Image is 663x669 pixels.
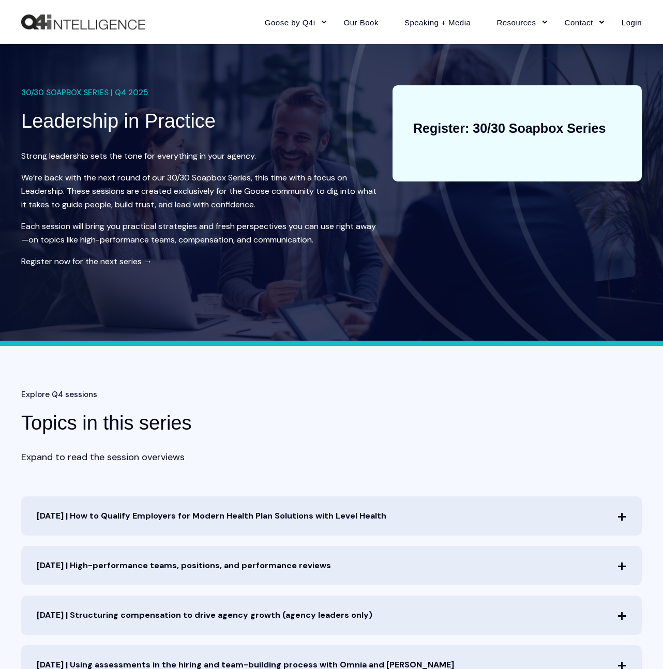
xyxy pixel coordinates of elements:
span: 30/30 SOAPBOX SERIES | Q4 2025 [21,85,148,100]
p: Each session will bring you practical strategies and fresh perspectives you can use right away—on... [21,220,376,247]
span: [DATE] | Structuring compensation to drive agency growth (agency leaders only) [21,596,642,635]
span: Explore Q4 sessions [21,387,97,402]
h3: Register: 30/30 Soapbox Series [413,106,621,150]
span: [DATE] | High-performance teams, positions, and performance reviews [21,546,642,585]
span: [DATE] | How to Qualify Employers for Modern Health Plan Solutions with Level Health [21,496,642,536]
p: We’re back with the next round of our 30/30 Soapbox Series, this time with a focus on Leadership.... [21,171,376,211]
p: Strong leadership sets the tone for everything in your agency. [21,149,376,163]
h2: Topics in this series [21,410,368,436]
img: Q4intelligence, LLC logo [21,14,145,30]
p: Register now for the next series → [21,255,376,268]
h1: Leadership in Practice [21,108,368,134]
a: Back to Home [21,14,145,30]
span: Expand to read the session overviews [21,449,185,465]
